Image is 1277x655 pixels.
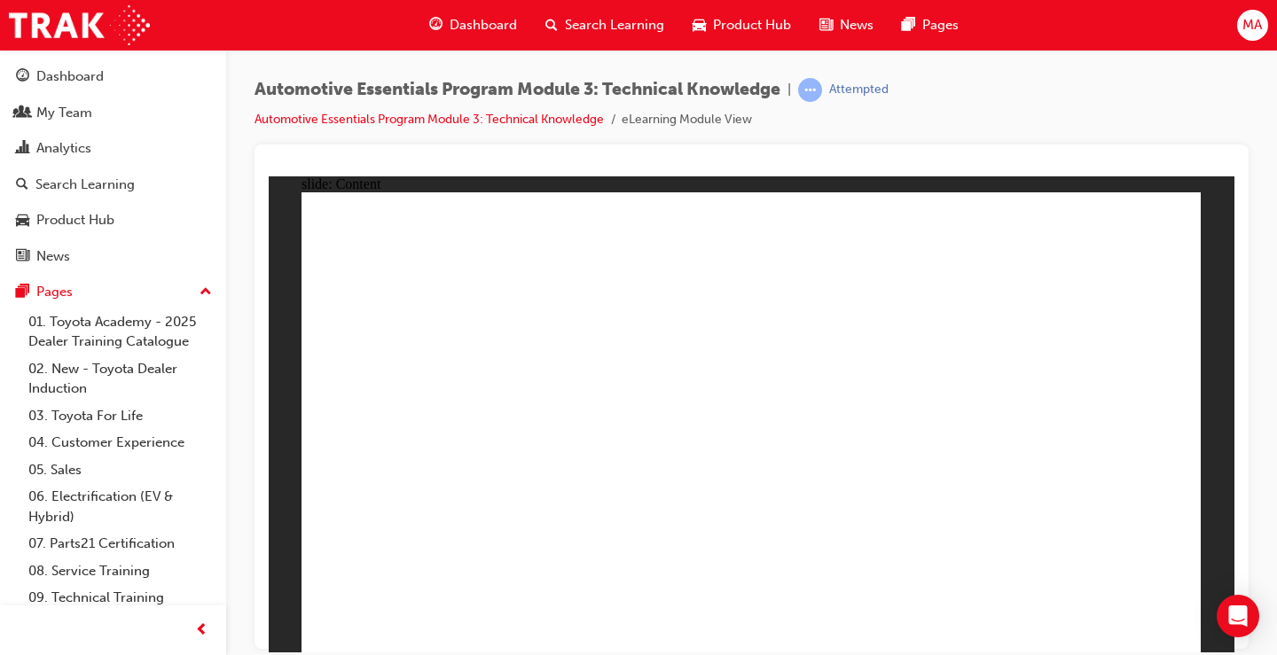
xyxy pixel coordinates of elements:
span: MA [1242,15,1262,35]
span: people-icon [16,105,29,121]
span: car-icon [693,14,706,36]
span: search-icon [16,177,28,193]
span: Pages [922,15,959,35]
a: 09. Technical Training [21,584,219,612]
span: pages-icon [16,285,29,300]
span: car-icon [16,213,29,229]
button: Pages [7,276,219,308]
div: Analytics [36,138,91,159]
a: Product Hub [7,204,219,237]
div: Product Hub [36,210,114,230]
a: Dashboard [7,60,219,93]
a: Search Learning [7,168,219,201]
span: news-icon [16,249,29,265]
a: News [7,240,219,273]
a: Automotive Essentials Program Module 3: Technical Knowledge [255,112,604,127]
span: | [787,80,791,100]
a: 05. Sales [21,456,219,484]
span: search-icon [545,14,558,36]
span: guage-icon [429,14,443,36]
div: Dashboard [36,66,104,87]
span: Dashboard [450,15,517,35]
span: Automotive Essentials Program Module 3: Technical Knowledge [255,80,780,100]
span: chart-icon [16,141,29,157]
a: 07. Parts21 Certification [21,530,219,558]
a: 08. Service Training [21,558,219,585]
span: Product Hub [713,15,791,35]
a: pages-iconPages [888,7,973,43]
span: up-icon [200,281,212,304]
a: guage-iconDashboard [415,7,531,43]
div: Open Intercom Messenger [1217,595,1259,637]
a: 03. Toyota For Life [21,402,219,430]
div: Attempted [829,82,889,98]
div: Pages [36,282,73,302]
div: My Team [36,103,92,123]
span: Search Learning [565,15,664,35]
button: DashboardMy TeamAnalyticsSearch LearningProduct HubNews [7,57,219,276]
span: news-icon [819,14,833,36]
a: search-iconSearch Learning [531,7,678,43]
a: news-iconNews [805,7,888,43]
span: News [840,15,874,35]
li: eLearning Module View [622,110,752,130]
a: My Team [7,97,219,129]
span: learningRecordVerb_ATTEMPT-icon [798,78,822,102]
div: Search Learning [35,175,135,195]
a: 01. Toyota Academy - 2025 Dealer Training Catalogue [21,308,219,355]
a: Analytics [7,132,219,165]
button: MA [1237,10,1268,41]
span: prev-icon [195,620,208,642]
a: 04. Customer Experience [21,429,219,456]
img: Trak [9,5,150,45]
span: pages-icon [902,14,915,36]
a: 02. New - Toyota Dealer Induction [21,355,219,402]
a: 06. Electrification (EV & Hybrid) [21,483,219,530]
span: guage-icon [16,69,29,85]
a: car-iconProduct Hub [678,7,805,43]
div: News [36,246,70,267]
